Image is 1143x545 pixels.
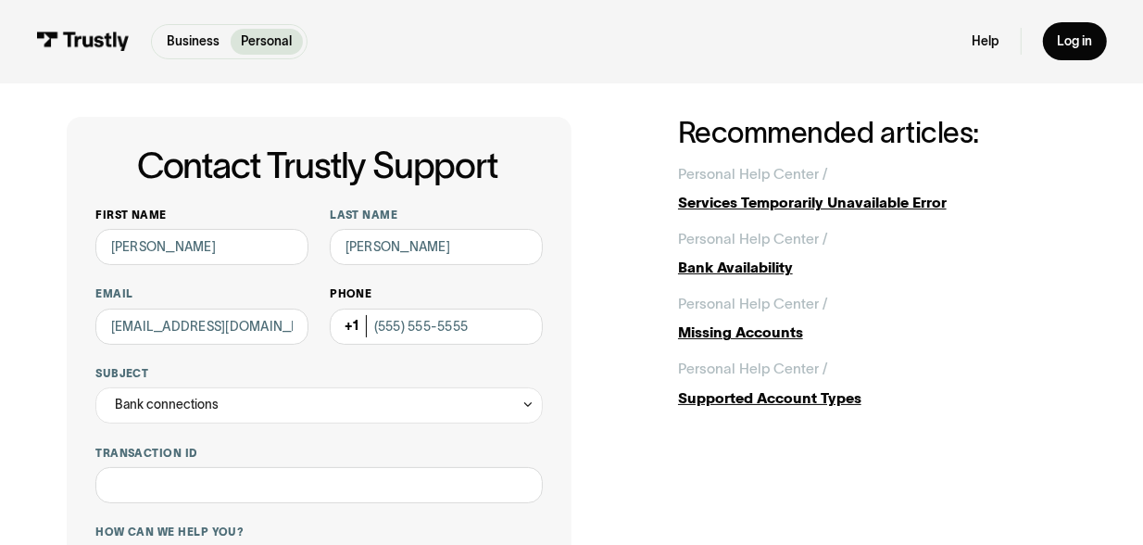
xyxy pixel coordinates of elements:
input: Howard [330,229,543,265]
p: Personal [241,32,292,51]
input: alex@mail.com [95,309,308,345]
h2: Recommended articles: [678,117,1076,148]
div: Supported Account Types [678,387,1076,409]
div: Personal Help Center / [678,163,827,184]
div: Bank connections [95,387,543,424]
div: Log in [1058,33,1093,50]
a: Personal Help Center /Supported Account Types [678,358,1076,409]
div: Personal Help Center / [678,293,827,314]
div: Missing Accounts [678,322,1076,343]
div: Bank connections [115,394,219,415]
label: Subject [95,366,543,381]
label: Last name [330,208,543,222]
a: Personal Help Center /Services Temporarily Unavailable Error [678,163,1076,214]
a: Help [972,33,999,50]
div: Bank Availability [678,257,1076,278]
a: Personal Help Center /Bank Availability [678,228,1076,279]
label: Email [95,286,308,301]
label: Transaction ID [95,446,543,461]
input: (555) 555-5555 [330,309,543,345]
a: Personal [231,29,303,55]
div: Personal Help Center / [678,228,827,249]
div: Services Temporarily Unavailable Error [678,192,1076,213]
a: Log in [1043,22,1107,60]
label: First name [95,208,308,222]
label: Phone [330,286,543,301]
input: Alex [95,229,308,265]
h1: Contact Trustly Support [92,146,543,186]
a: Business [156,29,230,55]
p: Business [167,32,220,51]
a: Personal Help Center /Missing Accounts [678,293,1076,344]
img: Trustly Logo [36,32,130,51]
div: Personal Help Center / [678,358,827,379]
label: How can we help you? [95,525,543,539]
